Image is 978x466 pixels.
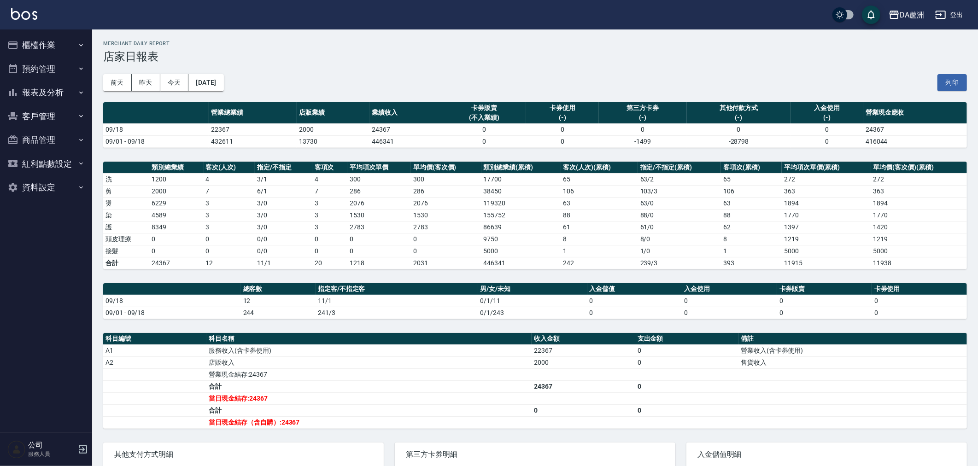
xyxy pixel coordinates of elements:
td: 0/1/11 [478,295,587,307]
button: 商品管理 [4,128,88,152]
td: 0 [777,295,872,307]
td: 1397 [782,221,871,233]
td: 合計 [103,257,149,269]
button: save [862,6,880,24]
th: 客次(人次)(累積) [561,162,638,174]
td: 12 [241,295,316,307]
td: 營業收入(含卡券使用) [738,344,967,356]
td: 416044 [863,135,967,147]
td: 洗 [103,173,149,185]
td: 446341 [481,257,561,269]
td: 3 [312,197,347,209]
img: Person [7,440,26,459]
td: 11/1 [316,295,478,307]
td: 護 [103,221,149,233]
td: 62 [721,221,782,233]
td: 8 [721,233,782,245]
table: a dense table [103,102,967,148]
th: 店販業績 [297,102,369,124]
button: DA蘆洲 [885,6,928,24]
th: 備註 [738,333,967,345]
td: 0 [635,356,738,368]
td: 300 [347,173,411,185]
td: 12 [204,257,255,269]
div: DA蘆洲 [900,9,924,21]
button: 列印 [937,74,967,91]
td: 20 [312,257,347,269]
td: 286 [347,185,411,197]
td: 6229 [149,197,203,209]
td: 9750 [481,233,561,245]
th: 客項次(累積) [721,162,782,174]
td: 8 [561,233,638,245]
td: 2783 [411,221,481,233]
td: 86639 [481,221,561,233]
td: 242 [561,257,638,269]
td: 0 [526,135,599,147]
td: A2 [103,356,206,368]
div: (-) [689,113,788,122]
td: 1894 [782,197,871,209]
td: 0 [411,245,481,257]
td: 17700 [481,173,561,185]
td: 6 / 1 [255,185,312,197]
th: 科目名稱 [206,333,532,345]
th: 指定客/不指定客 [316,283,478,295]
td: 2000 [149,185,203,197]
button: 紅利點數設定 [4,152,88,176]
th: 客項次 [312,162,347,174]
td: 63 [561,197,638,209]
td: 272 [782,173,871,185]
td: 0 [777,307,872,319]
div: 其他付款方式 [689,103,788,113]
table: a dense table [103,283,967,319]
td: 61 [561,221,638,233]
td: 65 [721,173,782,185]
div: (不入業績) [445,113,524,122]
th: 客次(人次) [204,162,255,174]
td: 09/01 - 09/18 [103,307,241,319]
div: 第三方卡券 [601,103,685,113]
td: -28798 [687,135,791,147]
td: 2076 [347,197,411,209]
div: 入金使用 [793,103,861,113]
td: 0 [347,245,411,257]
td: 2076 [411,197,481,209]
td: 3 [204,221,255,233]
td: 1218 [347,257,411,269]
td: 0 / 0 [255,233,312,245]
td: 3 [204,209,255,221]
span: 第三方卡券明細 [406,450,664,459]
td: 0 [635,380,738,392]
td: 09/18 [103,295,241,307]
td: 3 / 1 [255,173,312,185]
td: 頭皮理療 [103,233,149,245]
table: a dense table [103,333,967,429]
p: 服務人員 [28,450,75,458]
td: 0 [687,123,791,135]
td: 1 [721,245,782,257]
td: 當日現金結存:24367 [206,392,532,404]
td: 合計 [206,404,532,416]
td: 1 / 0 [638,245,721,257]
td: 272 [871,173,967,185]
td: 營業現金結存:24367 [206,368,532,380]
span: 其他支付方式明細 [114,450,373,459]
td: 0 [532,404,635,416]
td: 5000 [871,245,967,257]
td: 286 [411,185,481,197]
td: 8 / 0 [638,233,721,245]
td: 0 [442,123,526,135]
td: 合計 [206,380,532,392]
td: 0 [682,295,777,307]
h2: Merchant Daily Report [103,41,967,47]
button: 資料設定 [4,175,88,199]
td: 0 [587,307,682,319]
td: 1770 [782,209,871,221]
td: 09/01 - 09/18 [103,135,209,147]
td: 13730 [297,135,369,147]
td: 63 / 2 [638,173,721,185]
h3: 店家日報表 [103,50,967,63]
td: 22367 [209,123,297,135]
td: 0 [791,123,863,135]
